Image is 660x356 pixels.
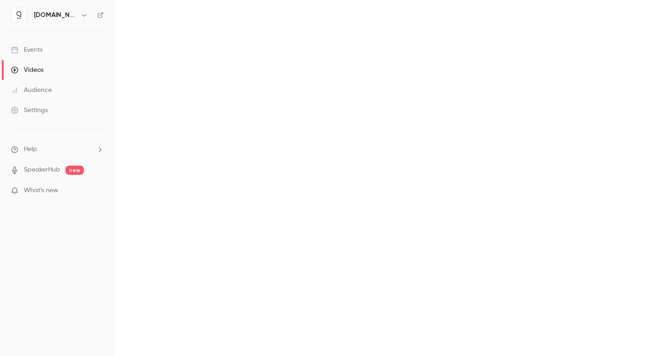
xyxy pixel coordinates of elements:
[34,11,77,20] h6: [DOMAIN_NAME]
[24,145,37,154] span: Help
[24,186,58,195] span: What's new
[66,166,84,175] span: new
[11,45,43,54] div: Events
[11,8,26,22] img: quico.io
[24,165,60,175] a: SpeakerHub
[11,65,44,75] div: Videos
[11,145,104,154] li: help-dropdown-opener
[11,86,52,95] div: Audience
[11,106,48,115] div: Settings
